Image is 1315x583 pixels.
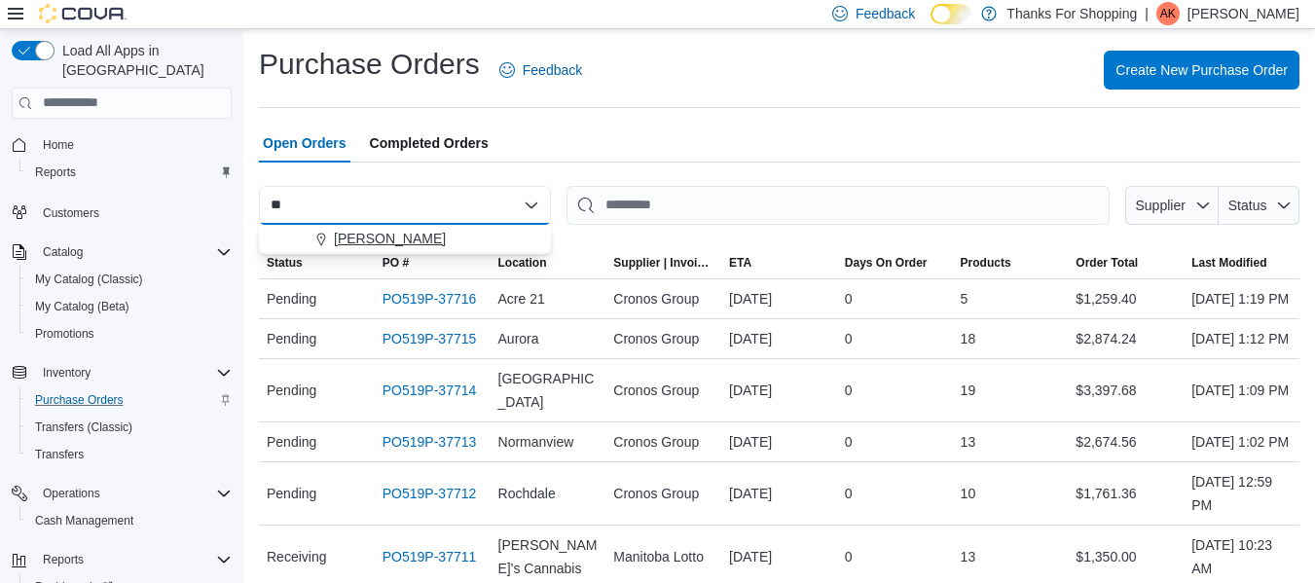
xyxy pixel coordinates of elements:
span: Dark Mode [931,24,931,25]
div: Cronos Group [605,319,721,358]
button: Transfers (Classic) [19,414,239,441]
span: Status [267,255,303,271]
span: Catalog [43,244,83,260]
span: Transfers [35,447,84,462]
span: Promotions [27,322,232,346]
span: My Catalog (Beta) [27,295,232,318]
a: Customers [35,201,107,225]
span: Completed Orders [370,124,489,163]
span: My Catalog (Classic) [27,268,232,291]
button: Days On Order [837,247,953,278]
button: Promotions [19,320,239,347]
span: Receiving [267,545,326,568]
a: PO519P-37716 [383,287,477,310]
button: Purchase Orders [19,386,239,414]
span: Pending [267,327,316,350]
span: [PERSON_NAME]'s Cannabis [498,533,599,580]
span: Rochdale [498,482,556,505]
p: [PERSON_NAME] [1187,2,1299,25]
span: Transfers [27,443,232,466]
span: 19 [961,379,976,402]
div: [DATE] 1:09 PM [1184,371,1299,410]
div: Choose from the following options [259,225,551,253]
div: [DATE] 1:12 PM [1184,319,1299,358]
span: Reports [27,161,232,184]
span: Reports [43,552,84,567]
p: | [1145,2,1149,25]
h1: Purchase Orders [259,45,480,84]
button: Products [953,247,1069,278]
span: Transfers (Classic) [35,419,132,435]
button: Transfers [19,441,239,468]
span: PO # [383,255,409,271]
button: Supplier | Invoice Number [605,247,721,278]
div: Location [498,255,547,271]
div: $1,259.40 [1068,279,1184,318]
button: My Catalog (Classic) [19,266,239,293]
div: $2,874.24 [1068,319,1184,358]
button: Catalog [35,240,91,264]
span: Purchase Orders [35,392,124,408]
span: 0 [845,430,853,454]
span: Feedback [856,4,915,23]
a: Cash Management [27,509,141,532]
span: Status [1228,198,1267,213]
span: Inventory [35,361,232,384]
span: Pending [267,287,316,310]
button: Operations [4,480,239,507]
span: Inventory [43,365,91,381]
div: Manitoba Lotto [605,537,721,576]
span: Supplier [1136,198,1186,213]
p: Thanks For Shopping [1006,2,1137,25]
button: Reports [35,548,91,571]
a: PO519P-37715 [383,327,477,350]
span: ETA [729,255,751,271]
span: Pending [267,379,316,402]
button: Create New Purchase Order [1104,51,1299,90]
div: $3,397.68 [1068,371,1184,410]
img: Cova [39,4,127,23]
span: Catalog [35,240,232,264]
a: Promotions [27,322,102,346]
span: [GEOGRAPHIC_DATA] [498,367,599,414]
span: Promotions [35,326,94,342]
button: Status [259,247,375,278]
button: Supplier [1125,186,1219,225]
a: My Catalog (Classic) [27,268,151,291]
button: Reports [19,159,239,186]
button: Operations [35,482,108,505]
span: 0 [845,379,853,402]
span: Operations [43,486,100,501]
span: Operations [35,482,232,505]
button: Customers [4,198,239,226]
span: Home [43,137,74,153]
a: PO519P-37712 [383,482,477,505]
button: My Catalog (Beta) [19,293,239,320]
button: Inventory [4,359,239,386]
span: Products [961,255,1011,271]
button: Inventory [35,361,98,384]
a: PO519P-37713 [383,430,477,454]
div: [DATE] [721,537,837,576]
div: Anya Kinzel-Cadrin [1156,2,1180,25]
button: Cash Management [19,507,239,534]
span: 0 [845,545,853,568]
span: 13 [961,430,976,454]
div: $1,350.00 [1068,537,1184,576]
span: Feedback [523,60,582,80]
span: Days On Order [845,255,928,271]
button: ETA [721,247,837,278]
div: [DATE] [721,319,837,358]
span: Reports [35,164,76,180]
span: Home [35,132,232,157]
button: Status [1219,186,1299,225]
input: Dark Mode [931,4,971,24]
span: Supplier | Invoice Number [613,255,713,271]
span: 0 [845,327,853,350]
span: 0 [845,482,853,505]
div: [DATE] [721,474,837,513]
button: Last Modified [1184,247,1299,278]
a: Reports [27,161,84,184]
span: Order Total [1076,255,1138,271]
